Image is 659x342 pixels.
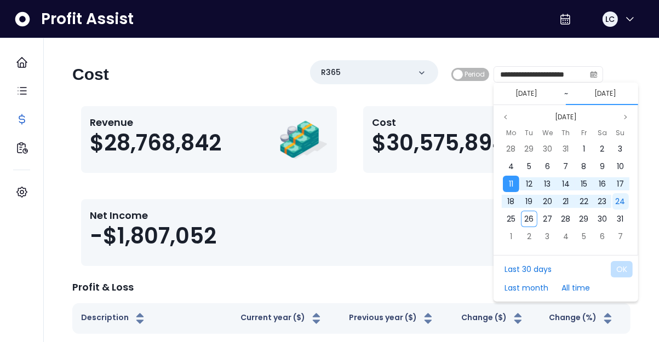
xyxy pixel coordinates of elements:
div: 20 Aug 2025 [538,193,557,210]
span: 27 [543,213,552,224]
div: Sunday [611,126,629,140]
p: Cost [372,115,506,130]
span: 10 [617,161,624,172]
div: 30 Jul 2025 [538,140,557,158]
div: 06 Sep 2025 [593,228,611,245]
h2: Cost [72,65,109,84]
span: $28,768,842 [90,130,221,156]
div: Wednesday [538,126,557,140]
div: 28 Jul 2025 [502,140,520,158]
button: Select start date [511,87,542,100]
span: 4 [563,231,569,242]
span: Profit Assist [41,9,134,29]
span: 13 [544,178,551,189]
div: 15 Aug 2025 [575,175,593,193]
span: 5 [527,161,531,172]
button: OK [611,261,633,277]
div: 11 Aug 2025 [502,175,520,193]
span: 30 [598,213,607,224]
div: 19 Aug 2025 [520,193,538,210]
div: 07 Aug 2025 [557,158,575,175]
button: Last month [499,280,554,296]
span: 6 [600,231,605,242]
div: 26 Aug 2025 [520,210,538,228]
div: 05 Sep 2025 [575,228,593,245]
p: Profit & Loss [72,280,134,294]
div: 29 Jul 2025 [520,140,538,158]
button: Description [81,312,147,325]
div: 25 Aug 2025 [502,210,520,228]
button: All time [556,280,595,296]
div: 12 Aug 2025 [520,175,538,193]
div: 07 Sep 2025 [611,228,629,245]
div: 08 Aug 2025 [575,158,593,175]
span: Sa [598,126,607,140]
div: 24 Aug 2025 [611,193,629,210]
span: 17 [617,178,624,189]
div: 03 Aug 2025 [611,140,629,158]
span: 30 [543,143,552,154]
span: 1 [510,231,512,242]
button: Current year ($) [240,312,323,325]
span: 19 [526,196,533,207]
div: 04 Aug 2025 [502,158,520,175]
span: 4 [508,161,514,172]
span: 7 [618,231,623,242]
span: 28 [506,143,515,154]
p: R365 [321,67,341,78]
svg: page next [622,114,629,120]
span: 31 [563,143,569,154]
span: Period [465,68,485,81]
div: 05 Aug 2025 [520,158,538,175]
span: 3 [618,143,623,154]
p: Net Income [90,208,216,223]
span: 21 [563,196,569,207]
div: 14 Aug 2025 [557,175,575,193]
span: 23 [598,196,606,207]
span: Mo [506,126,516,140]
span: Fr [581,126,587,140]
div: Tuesday [520,126,538,140]
div: 31 Aug 2025 [611,210,629,228]
div: 06 Aug 2025 [538,158,557,175]
div: 29 Aug 2025 [575,210,593,228]
span: 29 [525,143,534,154]
span: Th [561,126,570,140]
div: 23 Aug 2025 [593,193,611,210]
span: -$1,807,052 [90,223,216,249]
button: Previous year ($) [349,312,435,325]
div: 21 Aug 2025 [557,193,575,210]
span: 9 [600,161,605,172]
span: We [542,126,553,140]
div: 03 Sep 2025 [538,228,557,245]
span: 29 [579,213,588,224]
span: 11 [509,178,513,189]
div: 01 Aug 2025 [575,140,593,158]
div: 31 Jul 2025 [557,140,575,158]
span: ~ [564,88,568,99]
div: 27 Aug 2025 [538,210,557,228]
span: 7 [563,161,568,172]
img: Revenue [279,115,328,164]
span: 31 [617,213,624,224]
span: 25 [507,213,515,224]
div: 10 Aug 2025 [611,158,629,175]
span: 20 [543,196,552,207]
div: 28 Aug 2025 [557,210,575,228]
span: Tu [525,126,534,140]
button: Change (%) [549,312,615,325]
div: Monday [502,126,520,140]
div: Saturday [593,126,611,140]
span: Su [616,126,625,140]
span: 22 [580,196,588,207]
div: 13 Aug 2025 [538,175,557,193]
div: 16 Aug 2025 [593,175,611,193]
div: 22 Aug 2025 [575,193,593,210]
div: 09 Aug 2025 [593,158,611,175]
div: 02 Aug 2025 [593,140,611,158]
button: Select end date [590,87,621,100]
span: 14 [562,178,570,189]
span: $30,575,894 [372,130,506,156]
div: 04 Sep 2025 [557,228,575,245]
div: 02 Sep 2025 [520,228,538,245]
